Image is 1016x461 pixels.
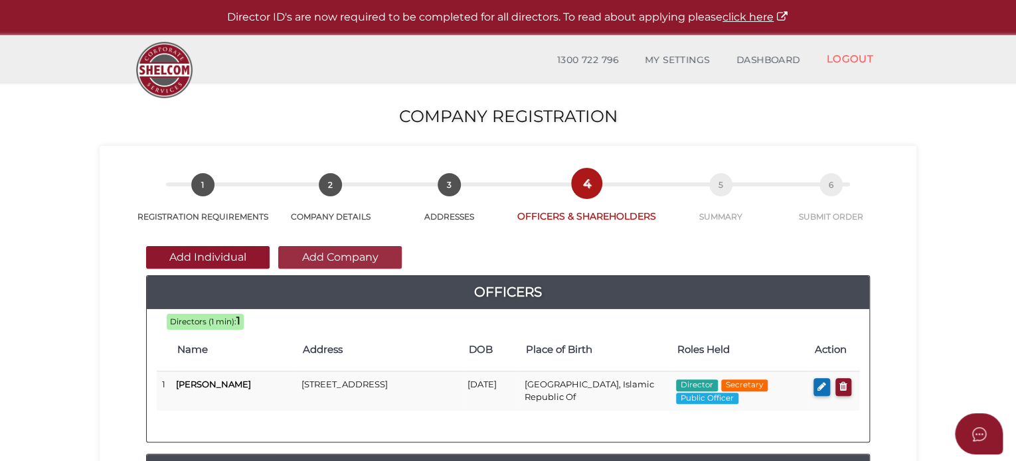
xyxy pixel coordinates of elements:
span: 2 [319,173,342,196]
h4: Address [303,344,456,356]
td: [STREET_ADDRESS] [296,371,462,411]
b: [PERSON_NAME] [176,379,251,389]
h4: Action [815,344,853,356]
span: Director [676,379,718,391]
h4: Place of Birth [525,344,664,356]
button: Add Company [278,246,402,269]
a: 1REGISTRATION REQUIREMENTS [133,188,272,222]
span: 1 [191,173,214,196]
td: [DATE] [462,371,519,411]
span: Public Officer [676,393,738,405]
td: 1 [157,371,171,411]
a: DASHBOARD [723,47,813,74]
a: 1300 722 796 [544,47,632,74]
span: 4 [575,172,598,195]
a: click here [722,11,789,23]
a: 2COMPANY DETAILS [272,188,388,222]
a: Officers [147,281,869,302]
td: [GEOGRAPHIC_DATA], Islamic Republic Of [519,371,671,411]
a: 5SUMMARY [663,188,778,222]
span: Secretary [721,379,768,391]
p: Director ID's are now required to be completed for all directors. To read about applying please [33,10,983,25]
span: 5 [709,173,732,196]
a: 3ADDRESSES [388,188,511,222]
b: 1 [236,314,240,327]
button: Open asap [955,413,1003,454]
a: 6SUBMIT ORDER [779,188,883,222]
h4: Name [177,344,290,356]
a: MY SETTINGS [632,47,723,74]
span: Directors (1 min): [170,317,236,326]
a: LOGOUT [813,45,887,72]
span: 3 [438,173,461,196]
button: Add Individual [146,246,270,269]
img: Logo [129,35,199,105]
span: 6 [819,173,843,196]
h4: Roles Held [677,344,802,356]
h4: DOB [469,344,513,356]
a: 4OFFICERS & SHAREHOLDERS [511,186,663,223]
